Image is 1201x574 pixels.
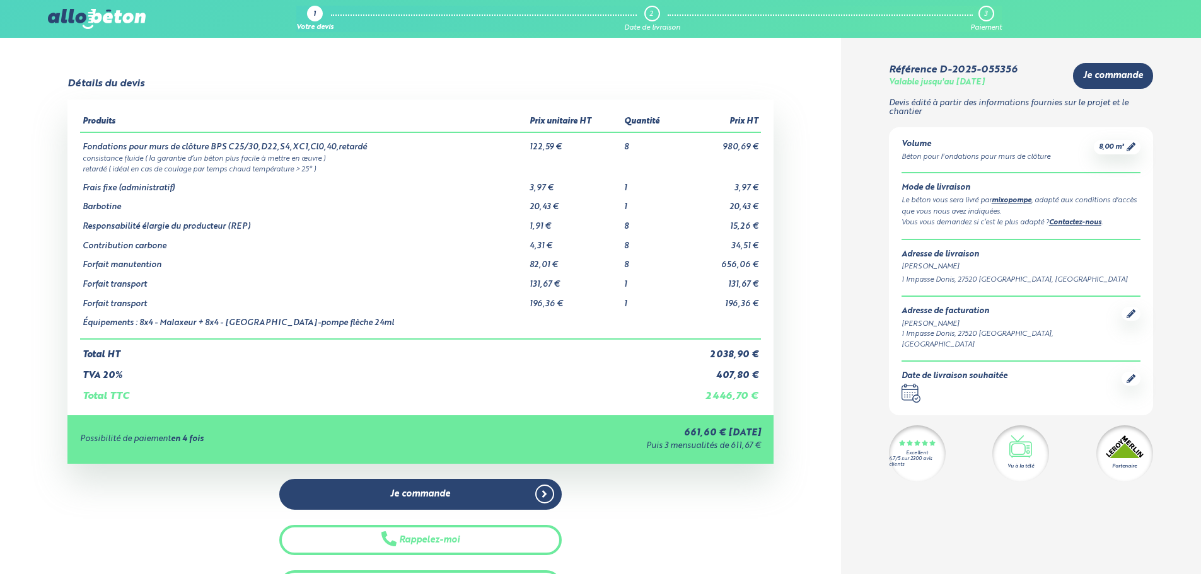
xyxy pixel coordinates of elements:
[80,163,761,174] td: retardé ( idéal en cas de coulage par temps chaud température > 25° )
[1073,63,1153,89] a: Je commande
[624,24,680,32] div: Date de livraison
[902,195,1140,217] div: Le béton vous sera livré par , adapté aux conditions d'accès que vous nous avez indiquées.
[390,489,450,500] span: Je commande
[679,251,761,270] td: 656,06 €
[889,456,946,468] div: 4.7/5 sur 2300 avis clients
[970,24,1002,32] div: Paiement
[679,360,761,381] td: 407,80 €
[80,290,528,309] td: Forfait transport
[992,197,1031,204] a: mixopompe
[527,251,622,270] td: 82,01 €
[527,290,622,309] td: 196,36 €
[296,24,334,32] div: Votre devis
[902,183,1140,193] div: Mode de livraison
[527,270,622,290] td: 131,67 €
[679,290,761,309] td: 196,36 €
[527,212,622,232] td: 1,91 €
[80,174,528,193] td: Frais fixe (administratif)
[679,339,761,360] td: 2 038,90 €
[313,11,316,19] div: 1
[679,132,761,152] td: 980,69 €
[80,152,761,163] td: consistance fluide ( la garantie d’un béton plus facile à mettre en œuvre )
[902,329,1122,350] div: 1 Impasse Donis, 27520 [GEOGRAPHIC_DATA], [GEOGRAPHIC_DATA]
[902,250,1140,260] div: Adresse de livraison
[527,132,622,152] td: 122,59 €
[622,251,678,270] td: 8
[171,435,204,443] strong: en 4 fois
[622,270,678,290] td: 1
[1083,71,1143,81] span: Je commande
[902,217,1140,229] div: Vous vous demandez si c’est le plus adapté ? .
[80,251,528,270] td: Forfait manutention
[902,307,1122,316] div: Adresse de facturation
[649,10,653,18] div: 2
[527,174,622,193] td: 3,97 €
[527,232,622,251] td: 4,31 €
[902,372,1007,381] div: Date de livraison souhaitée
[433,442,761,451] div: Puis 3 mensualités de 611,67 €
[80,193,528,212] td: Barbotine
[902,140,1050,149] div: Volume
[622,132,678,152] td: 8
[80,132,528,152] td: Fondations pour murs de clôture BPS C25/30,D22,S4,XC1,Cl0,40,retardé
[889,78,985,88] div: Valable jusqu'au [DATE]
[679,270,761,290] td: 131,67 €
[527,112,622,132] th: Prix unitaire HT
[80,270,528,290] td: Forfait transport
[296,6,334,32] a: 1 Votre devis
[889,64,1017,76] div: Référence D-2025-055356
[984,10,987,18] div: 3
[1049,219,1101,226] a: Contactez-nous
[902,152,1050,163] div: Béton pour Fondations pour murs de clôture
[279,525,562,556] button: Rappelez-moi
[902,275,1140,285] div: 1 Impasse Donis, 27520 [GEOGRAPHIC_DATA], [GEOGRAPHIC_DATA]
[1007,462,1034,470] div: Vu à la télé
[527,193,622,212] td: 20,43 €
[679,381,761,402] td: 2 446,70 €
[622,174,678,193] td: 1
[80,112,528,132] th: Produits
[433,428,761,439] div: 661,60 € [DATE]
[80,212,528,232] td: Responsabilité élargie du producteur (REP)
[80,381,679,402] td: Total TTC
[679,174,761,193] td: 3,97 €
[679,112,761,132] th: Prix HT
[622,112,678,132] th: Quantité
[902,319,1122,330] div: [PERSON_NAME]
[622,212,678,232] td: 8
[279,479,562,510] a: Je commande
[679,193,761,212] td: 20,43 €
[889,99,1153,117] p: Devis édité à partir des informations fournies sur le projet et le chantier
[1112,462,1137,470] div: Partenaire
[906,451,928,456] div: Excellent
[622,290,678,309] td: 1
[679,232,761,251] td: 34,51 €
[624,6,680,32] a: 2 Date de livraison
[1089,525,1187,560] iframe: Help widget launcher
[970,6,1002,32] a: 3 Paiement
[48,9,145,29] img: allobéton
[80,360,679,381] td: TVA 20%
[80,309,528,339] td: Équipements : 8x4 - Malaxeur + 8x4 - [GEOGRAPHIC_DATA]-pompe flèche 24ml
[80,435,433,444] div: Possibilité de paiement
[622,193,678,212] td: 1
[80,339,679,360] td: Total HT
[67,78,144,89] div: Détails du devis
[622,232,678,251] td: 8
[80,232,528,251] td: Contribution carbone
[679,212,761,232] td: 15,26 €
[902,261,1140,272] div: [PERSON_NAME]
